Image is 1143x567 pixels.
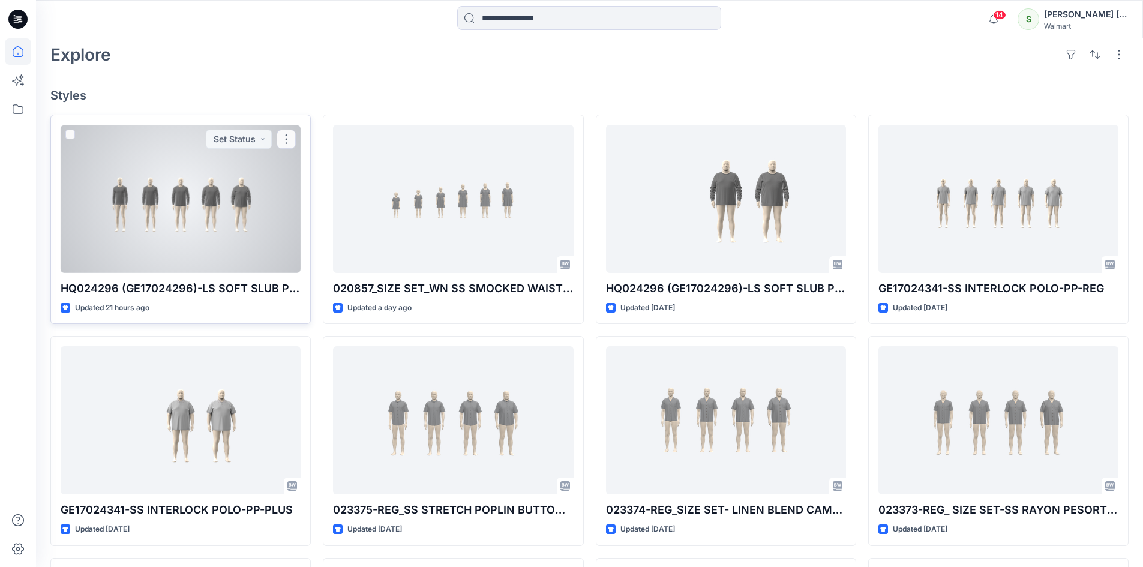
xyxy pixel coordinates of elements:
span: 14 [993,10,1006,20]
a: GE17024341-SS INTERLOCK POLO-PP-PLUS [61,346,301,494]
a: 023375-REG_SS STRETCH POPLIN BUTTON DOWN-20-08-25 [333,346,573,494]
a: HQ024296 (GE17024296)-LS SOFT SLUB POCKET CREW-REG [61,125,301,273]
a: 023374-REG_SIZE SET- LINEN BLEND CAMP SHIRT (12-08-25) [606,346,846,494]
p: Updated [DATE] [620,302,675,314]
p: Updated [DATE] [620,523,675,536]
div: Walmart [1044,22,1128,31]
a: 023373-REG_ SIZE SET-SS RAYON PESORT SHIRT-12-08-25 [878,346,1118,494]
p: HQ024296 (GE17024296)-LS SOFT SLUB POCKET CREW-REG [61,280,301,297]
p: Updated a day ago [347,302,412,314]
p: 023375-REG_SS STRETCH POPLIN BUTTON DOWN-20-08-25 [333,502,573,518]
p: Updated 21 hours ago [75,302,149,314]
p: 020857_SIZE SET_WN SS SMOCKED WAIST DR [333,280,573,297]
a: 020857_SIZE SET_WN SS SMOCKED WAIST DR [333,125,573,273]
p: GE17024341-SS INTERLOCK POLO-PP-REG [878,280,1118,297]
a: HQ024296 (GE17024296)-LS SOFT SLUB POCKET CREW-PLUS [606,125,846,273]
div: [PERSON_NAME] ​[PERSON_NAME] [1044,7,1128,22]
div: S​ [1018,8,1039,30]
p: 023374-REG_SIZE SET- LINEN BLEND CAMP SHIRT ([DATE]) [606,502,846,518]
p: Updated [DATE] [893,523,947,536]
p: 023373-REG_ SIZE SET-SS RAYON PESORT SHIRT-12-08-25 [878,502,1118,518]
p: Updated [DATE] [893,302,947,314]
h2: Explore [50,45,111,64]
p: Updated [DATE] [75,523,130,536]
p: Updated [DATE] [347,523,402,536]
p: HQ024296 (GE17024296)-LS SOFT SLUB POCKET CREW-PLUS [606,280,846,297]
h4: Styles [50,88,1129,103]
a: GE17024341-SS INTERLOCK POLO-PP-REG [878,125,1118,273]
p: GE17024341-SS INTERLOCK POLO-PP-PLUS [61,502,301,518]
